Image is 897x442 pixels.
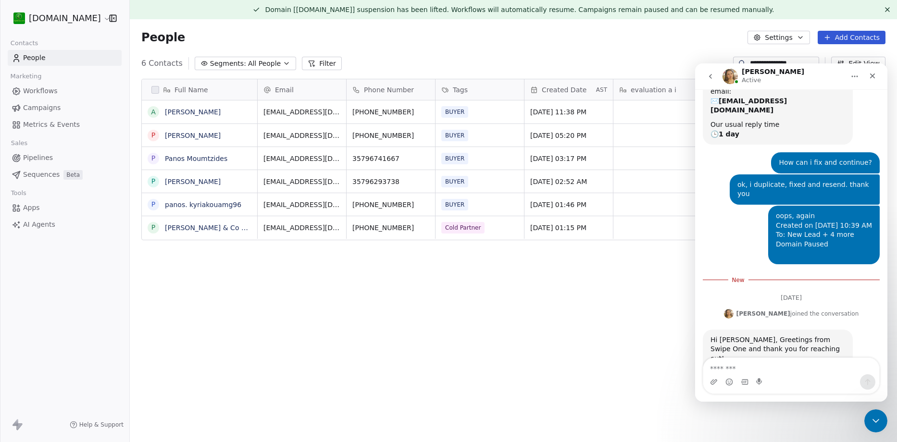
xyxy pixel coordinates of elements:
[441,222,485,233] span: Cold Partner
[265,6,774,13] span: Domain [[DOMAIN_NAME]] suspension has been lifted. Workflows will automatically resume. Campaigns...
[352,223,429,233] span: [PHONE_NUMBER]
[151,199,155,209] div: p
[165,201,241,209] a: panos. kyriakouamg96
[174,85,208,95] span: Full Name
[6,69,46,84] span: Marketing
[263,131,340,140] span: [EMAIL_ADDRESS][DOMAIN_NAME]
[8,200,122,216] a: Apps
[79,421,124,429] span: Help & Support
[165,178,221,185] a: [PERSON_NAME]
[23,153,53,163] span: Pipelines
[747,31,810,44] button: Settings
[23,53,46,63] span: People
[13,12,25,24] img: 439216937_921727863089572_7037892552807592703_n%20(1).jpg
[441,130,468,141] span: BUYER
[530,177,607,186] span: [DATE] 02:52 AM
[441,199,468,210] span: BUYER
[7,186,30,200] span: Tools
[524,79,613,100] div: Created DateAST
[63,170,83,180] span: Beta
[258,79,346,100] div: Email
[165,132,221,139] a: [PERSON_NAME]
[530,107,607,117] span: [DATE] 11:38 PM
[61,315,69,322] button: Start recording
[263,200,340,209] span: [EMAIL_ADDRESS][DOMAIN_NAME]
[263,154,340,163] span: [EMAIL_ADDRESS][DOMAIN_NAME]
[263,223,340,233] span: [EMAIL_ADDRESS][DOMAIN_NAME]
[165,108,221,116] a: [PERSON_NAME]
[29,12,101,25] span: [DOMAIN_NAME]
[210,59,246,69] span: Segments:
[46,315,53,322] button: Gif picker
[436,79,524,100] div: Tags
[8,83,122,99] a: Workflows
[352,131,429,140] span: [PHONE_NUMBER]
[530,223,607,233] span: [DATE] 01:15 PM
[864,409,887,432] iframe: Intercom live chat
[352,154,429,163] span: 35796741667
[7,136,32,150] span: Sales
[15,315,23,322] button: Upload attachment
[141,30,185,45] span: People
[631,85,676,95] span: evaluation a i
[364,85,414,95] span: Phone Number
[70,421,124,429] a: Help & Support
[530,131,607,140] span: [DATE] 05:20 PM
[530,154,607,163] span: [DATE] 03:17 PM
[275,85,294,95] span: Email
[441,106,468,118] span: BUYER
[142,79,257,100] div: Full Name
[30,315,38,322] button: Emoji picker
[596,86,607,94] span: AST
[263,177,340,186] span: [EMAIL_ADDRESS][DOMAIN_NAME]
[248,59,281,69] span: All People
[818,31,885,44] button: Add Contacts
[302,57,342,70] button: Filter
[831,57,885,70] button: Edit View
[453,85,468,95] span: Tags
[8,50,122,66] a: People
[151,153,155,163] div: P
[165,155,227,162] a: Panos Moumtzides
[263,107,340,117] span: [EMAIL_ADDRESS][DOMAIN_NAME]
[23,170,60,180] span: Sequences
[613,79,702,100] div: evaluation a i
[23,86,58,96] span: Workflows
[151,107,156,117] div: A
[8,167,122,183] a: SequencesBeta
[141,58,183,69] span: 6 Contacts
[151,176,155,186] div: P
[441,153,468,164] span: BUYER
[15,272,150,300] div: Hi [PERSON_NAME], Greetings from Swipe One and thank you for reaching out!
[8,150,122,166] a: Pipelines
[8,117,122,133] a: Metrics & Events
[695,63,887,402] iframe: Intercom live chat
[12,10,102,26] button: [DOMAIN_NAME]
[8,295,184,311] textarea: Message…
[441,176,468,187] span: BUYER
